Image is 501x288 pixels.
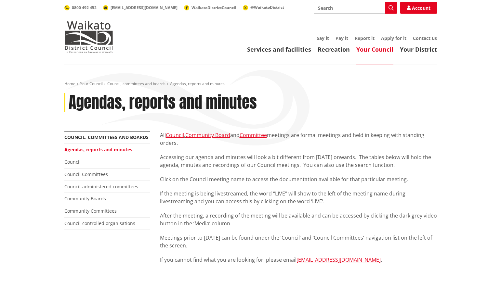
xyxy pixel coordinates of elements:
a: Say it [317,35,329,41]
a: Recreation [318,45,350,53]
p: If the meeting is being livestreamed, the word “LIVE” will show to the left of the meeting name d... [160,190,437,205]
p: Meetings prior to [DATE] can be found under the ‘Council’ and ‘Council Committees’ navigation lis... [160,234,437,249]
h1: Agendas, reports and minutes [69,93,257,112]
a: Your Council [356,45,393,53]
a: Apply for it [381,35,406,41]
a: 0800 492 452 [64,5,97,10]
a: Agendas, reports and minutes [64,146,132,153]
a: Community Board [185,131,230,139]
p: Click on the Council meeting name to access the documentation available for that particular meeting. [160,175,437,183]
span: @WaikatoDistrict [250,5,284,10]
a: Pay it [336,35,348,41]
p: All , and meetings are formal meetings and held in keeping with standing orders. [160,131,437,147]
a: Services and facilities [247,45,311,53]
a: Council, committees and boards [64,134,149,140]
a: [EMAIL_ADDRESS][DOMAIN_NAME] [103,5,178,10]
span: 0800 492 452 [72,5,97,10]
a: Your Council [80,81,103,86]
a: WaikatoDistrictCouncil [184,5,236,10]
a: Report it [355,35,375,41]
input: Search input [314,2,397,14]
a: [EMAIL_ADDRESS][DOMAIN_NAME] [297,256,381,263]
a: Committee [240,131,267,139]
img: Waikato District Council - Te Kaunihera aa Takiwaa o Waikato [64,21,113,53]
a: Council, committees and boards [107,81,165,86]
a: Your District [400,45,437,53]
a: Council [166,131,184,139]
a: @WaikatoDistrict [243,5,284,10]
a: Community Boards [64,195,106,202]
a: Council-administered committees [64,183,138,190]
a: Contact us [413,35,437,41]
span: [EMAIL_ADDRESS][DOMAIN_NAME] [111,5,178,10]
nav: breadcrumb [64,81,437,87]
a: Council Committees [64,171,108,177]
a: Community Committees [64,208,117,214]
p: If you cannot find what you are looking for, please email . [160,256,437,264]
a: Council-controlled organisations [64,220,135,226]
a: Council [64,159,81,165]
a: Account [400,2,437,14]
a: Home [64,81,75,86]
span: WaikatoDistrictCouncil [191,5,236,10]
span: Agendas, reports and minutes [170,81,225,86]
p: After the meeting, a recording of the meeting will be available and can be accessed by clicking t... [160,212,437,227]
span: Accessing our agenda and minutes will look a bit different from [DATE] onwards. The tables below ... [160,154,431,169]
